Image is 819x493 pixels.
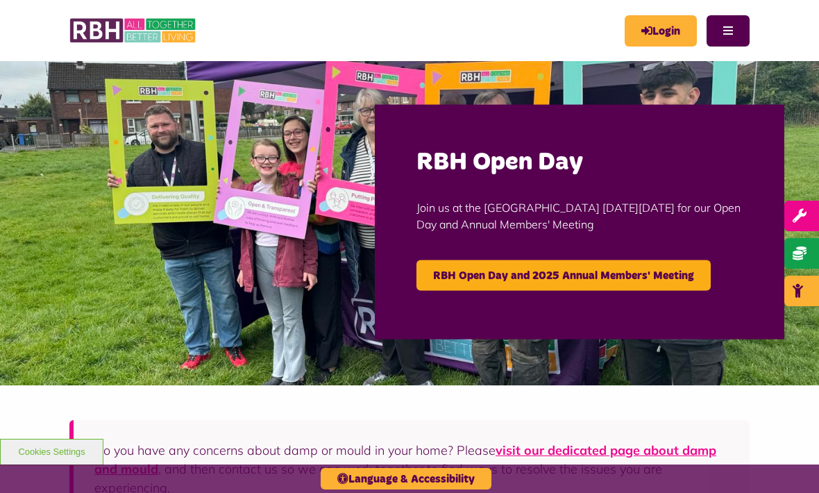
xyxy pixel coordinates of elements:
[416,178,743,253] p: Join us at the [GEOGRAPHIC_DATA] [DATE][DATE] for our Open Day and Annual Members' Meeting
[707,15,750,47] button: Navigation
[321,468,491,490] button: Language & Accessibility
[69,14,198,47] img: RBH
[416,260,711,291] a: RBH Open Day and 2025 Annual Members' Meeting
[416,146,743,178] h2: RBH Open Day
[625,15,697,47] a: MyRBH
